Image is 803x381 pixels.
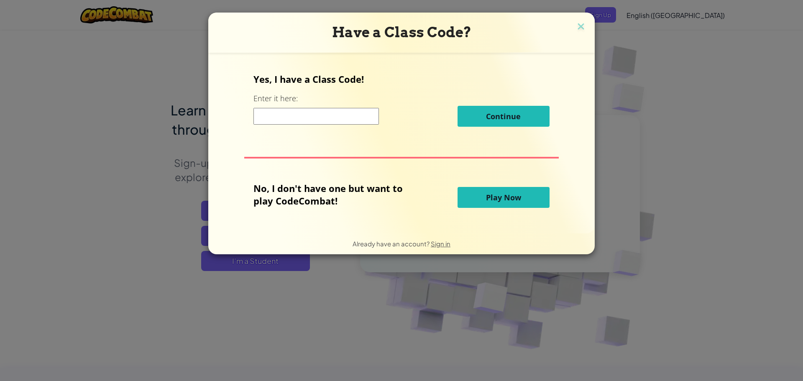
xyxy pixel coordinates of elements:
button: Continue [458,106,550,127]
a: Sign in [431,240,450,248]
label: Enter it here: [253,93,298,104]
img: close icon [575,21,586,33]
p: No, I don't have one but want to play CodeCombat! [253,182,415,207]
p: Yes, I have a Class Code! [253,73,549,85]
span: Already have an account? [353,240,431,248]
span: Have a Class Code? [332,24,471,41]
span: Play Now [486,192,521,202]
span: Continue [486,111,521,121]
button: Play Now [458,187,550,208]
